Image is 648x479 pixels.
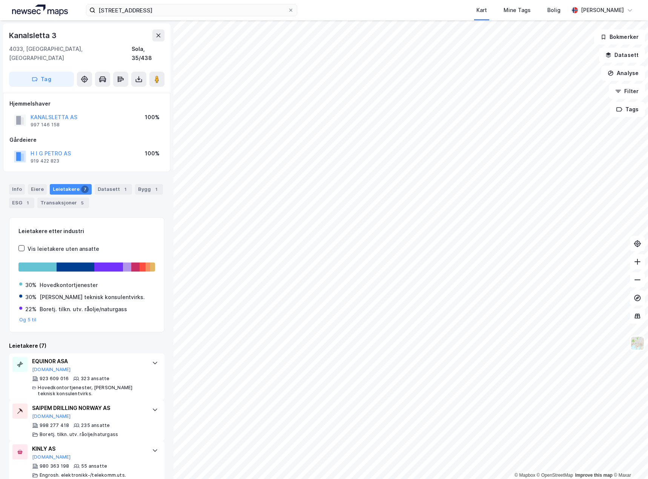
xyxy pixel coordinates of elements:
[24,199,31,207] div: 1
[9,99,164,108] div: Hjemmelshaver
[9,198,34,208] div: ESG
[32,357,144,366] div: EQUINOR ASA
[31,122,60,128] div: 997 146 158
[32,444,144,453] div: KINLY AS
[32,404,144,413] div: SAIPEM DRILLING NORWAY AS
[547,6,560,15] div: Bolig
[152,186,160,193] div: 1
[81,422,110,428] div: 235 ansatte
[601,66,645,81] button: Analyse
[537,473,573,478] a: OpenStreetMap
[32,413,71,419] button: [DOMAIN_NAME]
[599,48,645,63] button: Datasett
[9,29,58,41] div: Kanalsletta 3
[610,443,648,479] iframe: Chat Widget
[40,293,145,302] div: [PERSON_NAME] teknisk konsulentvirks.
[32,367,71,373] button: [DOMAIN_NAME]
[40,472,126,478] div: Engrosh. elektronikk-/telekomm.uts.
[9,72,74,87] button: Tag
[575,473,613,478] a: Improve this map
[28,244,99,253] div: Vis leietakere uten ansatte
[78,199,86,207] div: 5
[25,281,37,290] div: 30%
[40,305,127,314] div: Boretj. tilkn. utv. råolje/naturgass
[40,463,69,469] div: 980 363 198
[145,149,160,158] div: 100%
[95,5,288,16] input: Søk på adresse, matrikkel, gårdeiere, leietakere eller personer
[95,184,132,195] div: Datasett
[31,158,59,164] div: 919 422 823
[19,317,37,323] button: Og 5 til
[81,463,107,469] div: 55 ansatte
[50,184,92,195] div: Leietakere
[40,422,69,428] div: 998 277 418
[132,45,164,63] div: Sola, 35/438
[514,473,535,478] a: Mapbox
[12,5,68,16] img: logo.a4113a55bc3d86da70a041830d287a7e.svg
[28,184,47,195] div: Eiere
[81,376,109,382] div: 323 ansatte
[9,341,164,350] div: Leietakere (7)
[610,102,645,117] button: Tags
[581,6,624,15] div: [PERSON_NAME]
[81,186,89,193] div: 7
[25,305,37,314] div: 22%
[145,113,160,122] div: 100%
[594,29,645,45] button: Bokmerker
[630,336,645,350] img: Z
[135,184,163,195] div: Bygg
[40,431,118,438] div: Boretj. tilkn. utv. råolje/naturgass
[121,186,129,193] div: 1
[9,184,25,195] div: Info
[504,6,531,15] div: Mine Tags
[610,443,648,479] div: Kontrollprogram for chat
[476,6,487,15] div: Kart
[40,281,98,290] div: Hovedkontortjenester
[38,385,144,397] div: Hovedkontortjenester, [PERSON_NAME] teknisk konsulentvirks.
[25,293,37,302] div: 30%
[40,376,69,382] div: 923 609 016
[9,45,132,63] div: 4033, [GEOGRAPHIC_DATA], [GEOGRAPHIC_DATA]
[18,227,155,236] div: Leietakere etter industri
[37,198,89,208] div: Transaksjoner
[609,84,645,99] button: Filter
[32,454,71,460] button: [DOMAIN_NAME]
[9,135,164,144] div: Gårdeiere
